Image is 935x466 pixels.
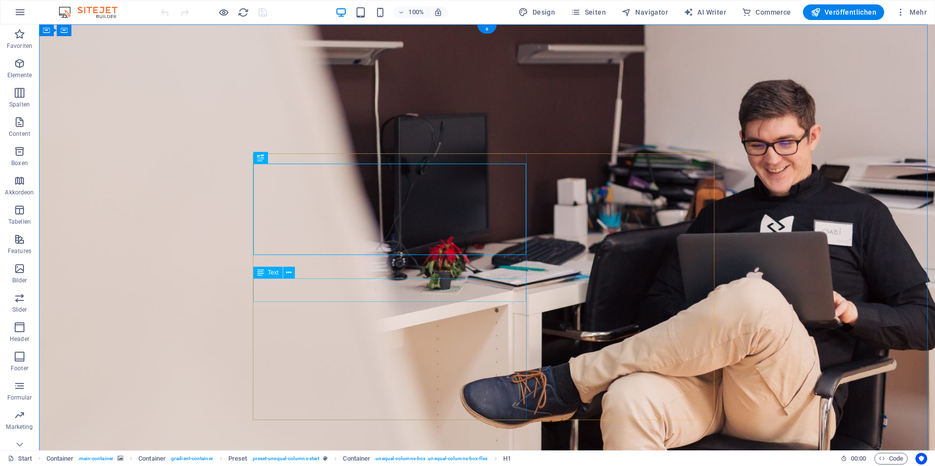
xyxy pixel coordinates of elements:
span: Navigator [622,7,668,17]
span: Klick zum Auswählen. Doppelklick zum Bearbeiten [46,453,74,465]
p: Footer [11,364,28,372]
div: Design (Strg+Alt+Y) [514,4,559,20]
button: Navigator [618,4,672,20]
button: Usercentrics [915,453,927,465]
button: Commerce [738,4,795,20]
p: Favoriten [7,42,32,50]
div: + [477,25,496,34]
button: Design [514,4,559,20]
span: Commerce [742,7,791,17]
p: Content [9,130,30,138]
button: Veröffentlichen [803,4,884,20]
span: AI Writer [684,7,726,17]
p: Akkordeon [5,189,34,196]
p: Boxen [11,159,28,167]
span: Klick zum Auswählen. Doppelklick zum Bearbeiten [138,453,166,465]
p: Spalten [9,101,30,108]
span: Seiten [571,7,606,17]
button: Code [874,453,908,465]
span: . unequal-columns-box .unequal-columns-box-flex [374,453,488,465]
i: Element verfügt über einen Hintergrund [117,456,123,461]
button: Mehr [892,4,931,20]
span: Mehr [896,7,927,17]
span: Klick zum Auswählen. Doppelklick zum Bearbeiten [503,453,511,465]
span: . main-container [78,453,113,465]
button: AI Writer [680,4,730,20]
h6: 100% [408,6,424,18]
p: Features [8,247,31,255]
span: Klick zum Auswählen. Doppelklick zum Bearbeiten [228,453,247,465]
p: Header [10,335,29,343]
span: Design [518,7,555,17]
p: Elemente [7,71,32,79]
button: 100% [394,6,428,18]
button: reload [237,6,249,18]
span: Text [268,270,279,275]
i: Dieses Element ist ein anpassbares Preset [323,456,328,461]
span: Klick zum Auswählen. Doppelklick zum Bearbeiten [343,453,370,465]
p: Formular [7,394,32,402]
span: : [858,455,859,462]
p: Tabellen [8,218,31,226]
button: Seiten [567,4,610,20]
p: Marketing [6,423,33,431]
nav: breadcrumb [46,453,511,465]
span: Code [879,453,903,465]
span: . gradient-container [170,453,213,465]
i: Seite neu laden [238,7,249,18]
span: . preset-unequal-columns-start [251,453,319,465]
span: Veröffentlichen [811,7,876,17]
img: Editor Logo [56,6,130,18]
p: Bilder [12,276,27,284]
h6: Session-Zeit [841,453,867,465]
span: 00 00 [851,453,866,465]
a: Klick, um Auswahl aufzuheben. Doppelklick öffnet Seitenverwaltung [8,453,32,465]
p: Slider [12,306,27,314]
i: Bei Größenänderung Zoomstufe automatisch an das gewählte Gerät anpassen. [434,8,443,17]
button: Klicke hier, um den Vorschau-Modus zu verlassen [218,6,229,18]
